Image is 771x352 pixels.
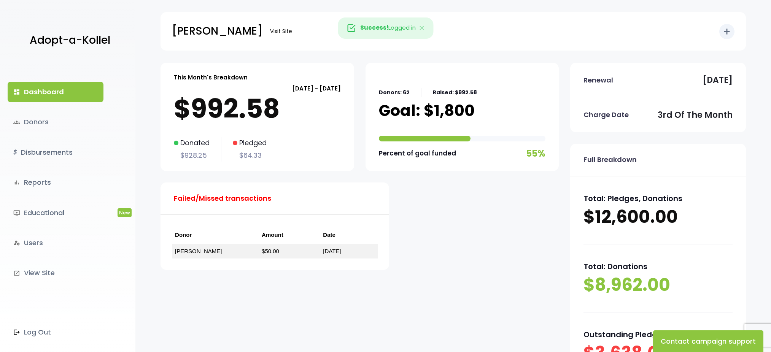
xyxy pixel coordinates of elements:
p: $992.58 [174,94,341,124]
i: $ [13,147,17,158]
p: [DATE] - [DATE] [174,83,341,94]
p: Renewal [583,74,613,86]
a: Log Out [8,322,103,342]
a: Adopt-a-Kollel [26,22,110,59]
a: ondemand_videoEducationalNew [8,203,103,223]
p: Outstanding Pledges [583,328,733,341]
i: bar_chart [13,179,20,186]
p: [DATE] [703,73,733,88]
a: bar_chartReports [8,172,103,193]
p: Full Breakdown [583,154,637,166]
p: $8,962.00 [583,273,733,297]
th: Donor [172,226,259,244]
p: Donors: 62 [379,88,410,97]
button: Contact campaign support [653,330,763,352]
i: add [722,27,731,36]
i: dashboard [13,89,20,95]
p: Raised: $992.58 [433,88,477,97]
a: [PERSON_NAME] [175,248,222,254]
a: $Disbursements [8,142,103,163]
p: Adopt-a-Kollel [30,31,110,50]
i: launch [13,270,20,277]
th: Date [320,226,378,244]
p: 55% [526,145,545,162]
p: $928.25 [174,149,210,162]
strong: Success! [360,24,388,32]
p: Total: Pledges, Donations [583,192,733,205]
p: Total: Donations [583,260,733,273]
a: manage_accountsUsers [8,233,103,253]
p: Percent of goal funded [379,147,456,159]
th: Amount [259,226,320,244]
a: launchView Site [8,263,103,283]
span: New [118,208,132,217]
i: ondemand_video [13,209,20,216]
button: add [719,24,734,39]
a: $50.00 [262,248,279,254]
span: groups [13,119,20,126]
a: dashboardDashboard [8,82,103,102]
a: Visit Site [266,24,296,39]
div: Logged in [338,17,433,39]
p: This Month's Breakdown [174,72,248,82]
p: Failed/Missed transactions [174,192,271,205]
p: Pledged [233,137,267,149]
p: Goal: $1,800 [379,101,475,120]
a: groupsDonors [8,112,103,132]
p: $12,600.00 [583,205,733,229]
i: manage_accounts [13,239,20,246]
p: Donated [174,137,210,149]
p: Charge Date [583,109,629,121]
p: [PERSON_NAME] [172,22,262,41]
p: 3rd of the month [658,108,733,123]
a: [DATE] [323,248,341,254]
button: Close [411,18,433,38]
p: $64.33 [233,149,267,162]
